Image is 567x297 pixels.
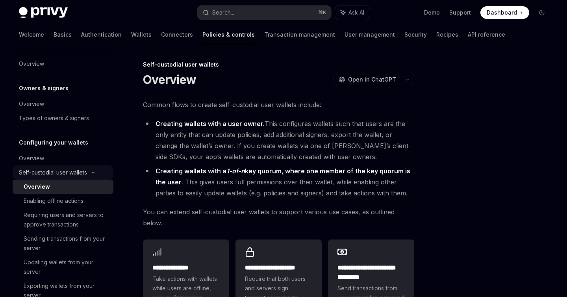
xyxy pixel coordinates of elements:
[202,25,255,44] a: Policies & controls
[13,255,113,279] a: Updating wallets from your server
[335,6,370,20] button: Ask AI
[143,99,414,110] span: Common flows to create self-custodial user wallets include:
[143,118,414,162] li: This configures wallets such that users are the only entity that can update policies, add additio...
[19,154,44,163] div: Overview
[19,99,44,109] div: Overview
[131,25,152,44] a: Wallets
[197,6,331,20] button: Search...⌘K
[449,9,471,17] a: Support
[19,59,44,69] div: Overview
[19,138,88,147] h5: Configuring your wallets
[143,165,414,199] li: . This gives users full permissions over their wallet, while enabling other parties to easily upd...
[13,97,113,111] a: Overview
[24,182,50,191] div: Overview
[264,25,335,44] a: Transaction management
[487,9,517,17] span: Dashboard
[13,194,113,208] a: Enabling offline actions
[19,7,68,18] img: dark logo
[226,167,245,175] em: 1-of-n
[212,8,234,17] div: Search...
[436,25,458,44] a: Recipes
[19,84,69,93] h5: Owners & signers
[348,9,364,17] span: Ask AI
[318,9,326,16] span: ⌘ K
[81,25,122,44] a: Authentication
[13,57,113,71] a: Overview
[24,210,109,229] div: Requiring users and servers to approve transactions
[54,25,72,44] a: Basics
[480,6,529,19] a: Dashboard
[13,232,113,255] a: Sending transactions from your server
[19,168,87,177] div: Self-custodial user wallets
[424,9,440,17] a: Demo
[468,25,505,44] a: API reference
[19,25,44,44] a: Welcome
[156,167,410,186] strong: Creating wallets with a key quorum, where one member of the key quorum is the user
[334,73,401,86] button: Open in ChatGPT
[156,120,265,128] strong: Creating wallets with a user owner.
[13,208,113,232] a: Requiring users and servers to approve transactions
[161,25,193,44] a: Connectors
[13,180,113,194] a: Overview
[19,113,89,123] div: Types of owners & signers
[404,25,427,44] a: Security
[24,258,109,277] div: Updating wallets from your server
[24,196,83,206] div: Enabling offline actions
[143,206,414,228] span: You can extend self-custodial user wallets to support various use cases, as outlined below.
[535,6,548,19] button: Toggle dark mode
[24,234,109,253] div: Sending transactions from your server
[13,111,113,125] a: Types of owners & signers
[143,72,196,87] h1: Overview
[143,61,414,69] div: Self-custodial user wallets
[13,151,113,165] a: Overview
[345,25,395,44] a: User management
[348,76,396,84] span: Open in ChatGPT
